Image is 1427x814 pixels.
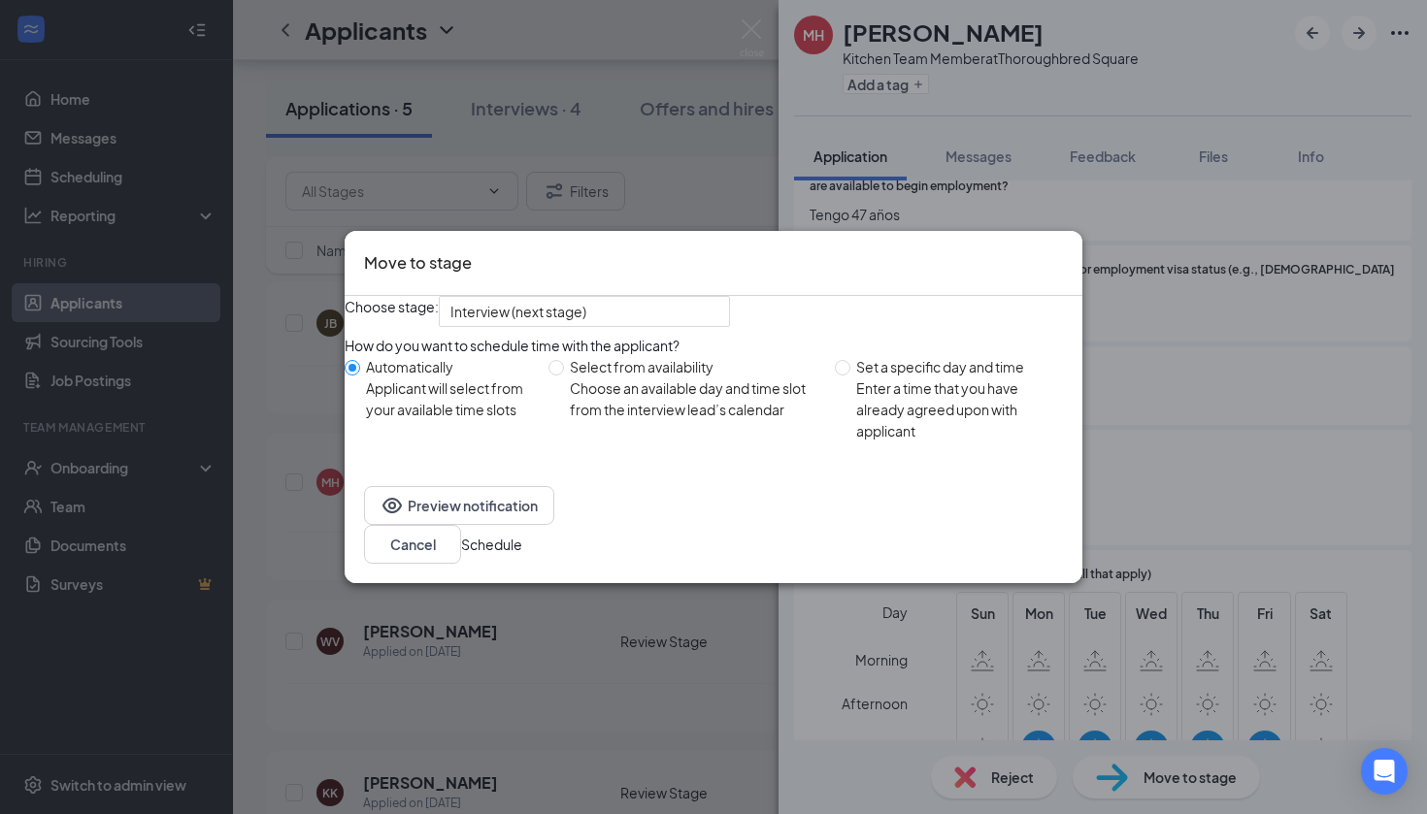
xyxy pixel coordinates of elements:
[366,377,533,420] div: Applicant will select from your available time slots
[570,356,819,377] div: Select from availability
[345,335,1082,356] div: How do you want to schedule time with the applicant?
[364,525,461,564] button: Cancel
[345,296,439,327] span: Choose stage:
[856,377,1067,441] div: Enter a time that you have already agreed upon with applicant
[364,486,554,525] button: EyePreview notification
[461,534,522,555] button: Schedule
[856,356,1067,377] div: Set a specific day and time
[450,297,586,326] span: Interview (next stage)
[1361,748,1408,795] div: Open Intercom Messenger
[381,494,404,517] svg: Eye
[366,356,533,377] div: Automatically
[570,377,819,420] div: Choose an available day and time slot from the interview lead’s calendar
[364,250,472,276] h3: Move to stage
